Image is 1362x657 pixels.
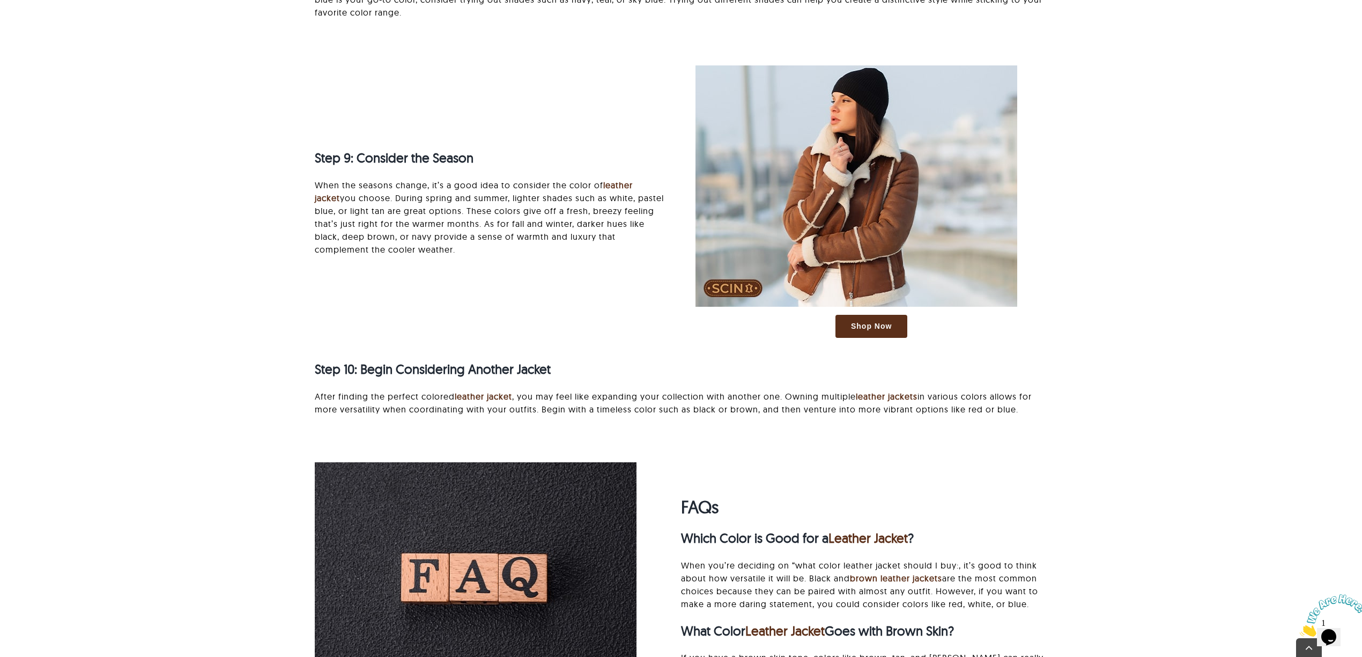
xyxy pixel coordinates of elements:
[1296,590,1362,641] iframe: chat widget
[856,391,917,402] a: leather jackets
[315,179,667,256] p: When the seasons change, it’s a good idea to consider the color of you choose. During spring and ...
[4,4,71,47] img: Chat attention grabber
[850,573,942,584] a: brown leather jackets
[695,65,1017,307] img: Consider the season.
[745,623,825,639] a: Leather Jacket
[681,496,719,518] strong: FAQs
[455,391,512,402] a: leather jacket
[681,623,954,639] strong: What Color Goes with Brown Skin?
[4,4,9,13] span: 1
[851,322,892,331] span: Shop Now
[315,361,551,377] strong: Step 10: Begin Considering Another Jacket
[315,390,1047,416] p: After finding the perfect colored , you may feel like expanding your collection with another one....
[828,530,908,546] a: Leather Jacket
[835,315,907,338] a: Shop Now
[315,150,473,166] strong: Step 9: Consider the Season
[315,180,633,203] a: leather jacket
[681,559,1047,610] p: When you’re deciding on “what color leather jacket should I buy:, it’s good to think about how ve...
[681,530,914,546] strong: Which Color is Good for a ?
